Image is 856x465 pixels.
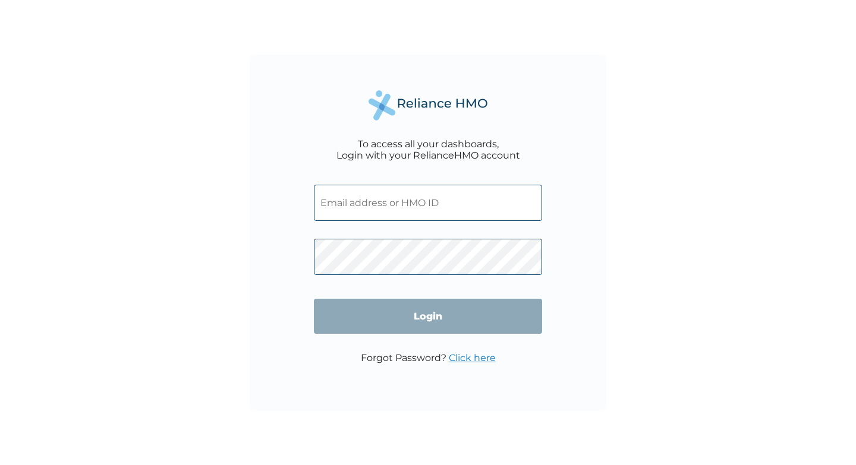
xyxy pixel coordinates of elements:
[314,185,542,221] input: Email address or HMO ID
[369,90,487,121] img: Reliance Health's Logo
[449,352,496,363] a: Click here
[314,299,542,334] input: Login
[336,138,520,161] div: To access all your dashboards, Login with your RelianceHMO account
[361,352,496,363] p: Forgot Password?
